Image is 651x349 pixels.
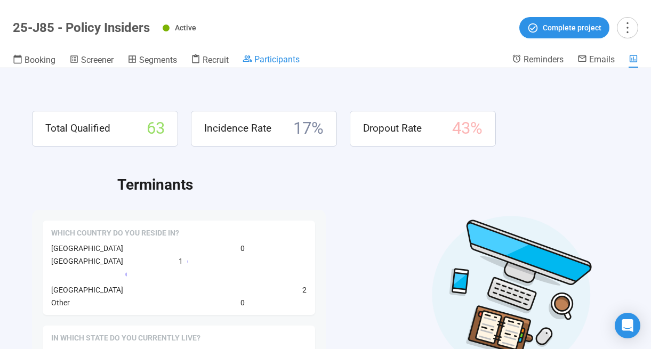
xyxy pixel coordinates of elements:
span: Reminders [524,54,564,64]
span: In which state do you currently live? [51,333,200,344]
span: Emails [589,54,615,64]
a: Screener [69,54,114,68]
a: Booking [13,54,55,68]
span: Dropout Rate [363,120,422,136]
span: 0 [240,297,245,309]
span: Recruit [203,55,229,65]
span: Complete project [543,22,601,34]
span: Incidence Rate [204,120,271,136]
a: Reminders [512,54,564,67]
span: Which country do you reside in? [51,228,179,239]
span: 17 % [293,116,324,142]
button: more [617,17,638,38]
span: Participants [254,54,300,64]
span: Booking [25,55,55,65]
span: Total Qualified [45,120,110,136]
span: 0 [240,242,245,254]
h1: 25-J85 - Policy Insiders [13,20,150,35]
span: Segments [139,55,177,65]
a: Recruit [191,54,229,68]
span: Screener [81,55,114,65]
h2: Terminants [117,173,619,197]
div: Open Intercom Messenger [615,313,640,338]
a: Segments [127,54,177,68]
span: [GEOGRAPHIC_DATA] [51,244,123,253]
span: Other [51,298,70,307]
span: [GEOGRAPHIC_DATA] [51,286,123,294]
a: Participants [243,54,300,67]
span: more [620,20,634,35]
span: [GEOGRAPHIC_DATA] [51,257,123,265]
button: Complete project [519,17,609,38]
span: 63 [147,116,165,142]
span: 1 [179,255,183,267]
a: Emails [577,54,615,67]
span: 2 [302,284,307,296]
span: Active [175,23,196,32]
span: 43 % [452,116,483,142]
